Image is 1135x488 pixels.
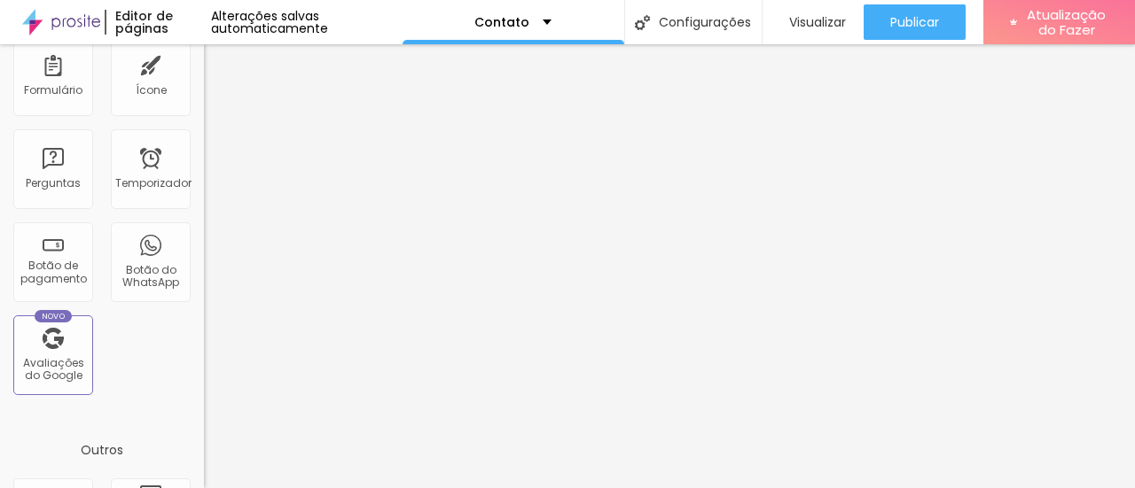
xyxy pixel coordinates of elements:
[23,355,84,383] font: Avaliações do Google
[26,175,81,190] font: Perguntas
[136,82,167,97] font: Ícone
[42,311,66,321] font: Novo
[789,13,846,31] font: Visualizar
[763,4,864,40] button: Visualizar
[474,13,529,31] font: Contato
[115,175,192,190] font: Temporizador
[81,441,123,459] font: Outros
[204,44,1135,488] iframe: Editor
[20,258,87,285] font: Botão de pagamento
[115,7,173,37] font: Editor de páginas
[24,82,82,97] font: Formulário
[864,4,966,40] button: Publicar
[211,7,328,37] font: Alterações salvas automaticamente
[122,262,179,290] font: Botão do WhatsApp
[890,13,939,31] font: Publicar
[659,13,751,31] font: Configurações
[1027,5,1106,39] font: Atualização do Fazer
[635,15,650,30] img: Ícone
